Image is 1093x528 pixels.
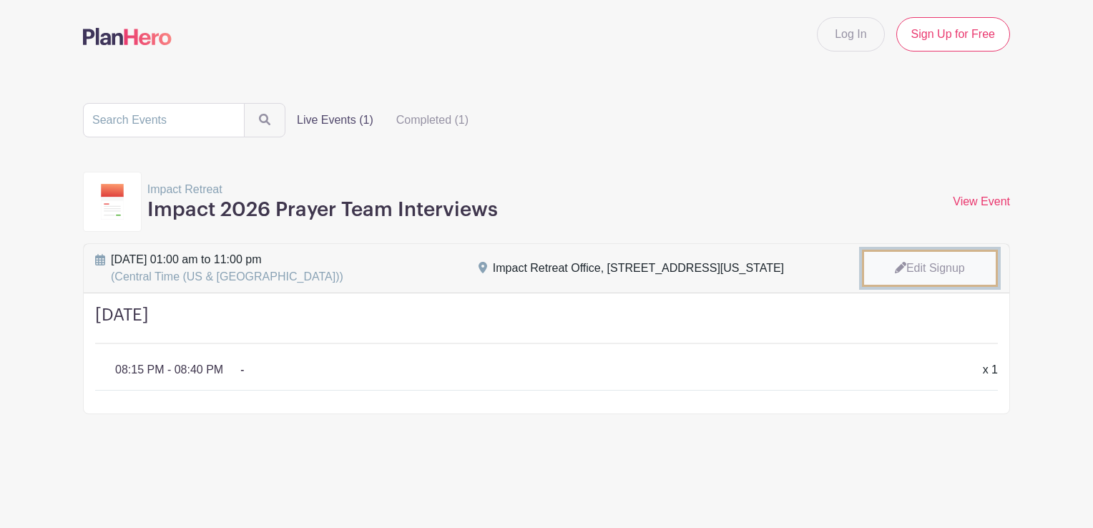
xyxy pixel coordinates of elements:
[862,250,998,287] a: Edit Signup
[817,17,884,52] a: Log In
[953,195,1010,207] a: View Event
[83,103,245,137] input: Search Events
[493,260,784,277] div: Impact Retreat Office, [STREET_ADDRESS][US_STATE]
[285,106,480,135] div: filters
[111,251,343,285] span: [DATE] 01:00 am to 11:00 pm
[147,198,498,223] h3: Impact 2026 Prayer Team Interviews
[101,184,124,220] img: template1-1d21723ccb758f65a6d8259e202d49bdc7f234ccb9e8d82b8a0d19d031dd5428.svg
[83,28,172,45] img: logo-507f7623f17ff9eddc593b1ce0a138ce2505c220e1c5a4e2b4648c50719b7d32.svg
[147,181,498,198] p: Impact Retreat
[385,106,480,135] label: Completed (1)
[974,361,1006,378] div: x 1
[115,361,223,378] p: 08:15 PM - 08:40 PM
[285,106,385,135] label: Live Events (1)
[240,361,245,378] p: -
[896,17,1010,52] a: Sign Up for Free
[95,305,998,344] h4: [DATE]
[111,270,343,283] span: (Central Time (US & [GEOGRAPHIC_DATA]))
